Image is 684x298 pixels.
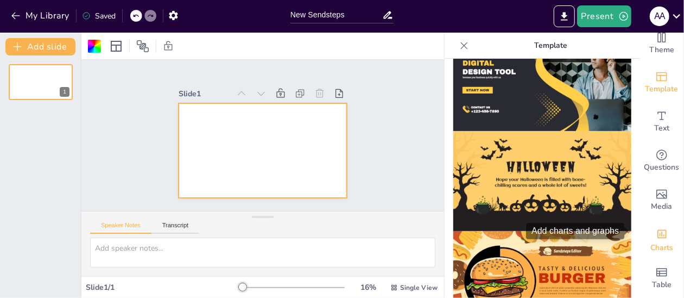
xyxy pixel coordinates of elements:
span: Charts [650,242,673,254]
button: Transcript [151,222,200,234]
button: Export to PowerPoint [554,5,575,27]
span: Questions [644,162,680,173]
div: Change the overall theme [640,24,683,63]
span: Single View [400,283,438,292]
div: 1 [9,64,73,100]
span: Theme [649,44,674,56]
input: Insert title [290,7,382,23]
div: Layout [107,38,125,55]
button: a a [650,5,669,27]
span: Media [651,201,673,213]
span: Template [645,83,679,95]
button: Add slide [5,38,75,55]
span: Text [654,122,669,134]
button: Speaker Notes [90,222,151,234]
div: Add ready made slides [640,63,683,102]
div: a a [650,7,669,26]
div: Add a table [640,259,683,298]
button: My Library [8,7,74,24]
div: 1 [60,87,69,97]
button: Present [577,5,631,27]
img: thumb-13.png [453,131,631,232]
div: Add charts and graphs [640,220,683,259]
img: thumb-12.png [453,30,631,131]
p: Template [473,33,629,59]
span: Table [652,279,672,291]
span: Position [136,40,149,53]
div: Add text boxes [640,102,683,141]
div: Slide 1 / 1 [86,282,240,293]
div: Slide 1 [208,53,257,87]
div: Add charts and graphs [526,223,624,239]
div: Add images, graphics, shapes or video [640,181,683,220]
div: Get real-time input from your audience [640,141,683,181]
div: 16 % [356,282,382,293]
div: Saved [82,11,116,21]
